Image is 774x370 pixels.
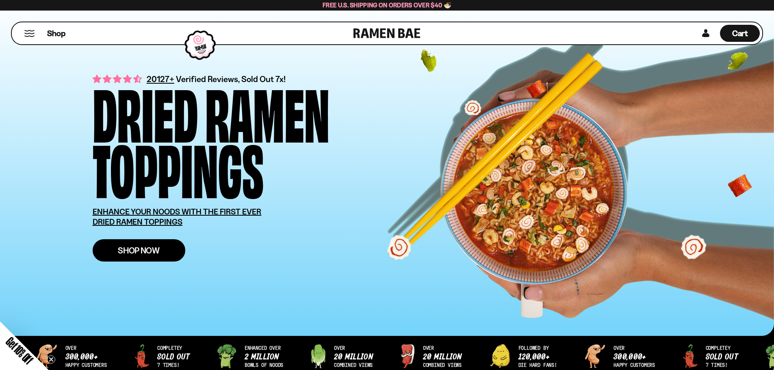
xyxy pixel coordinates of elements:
[118,246,160,255] span: Shop Now
[720,22,760,44] div: Cart
[93,83,198,139] div: Dried
[93,207,262,227] u: ENHANCE YOUR NOODS WITH THE FIRST EVER DRIED RAMEN TOPPINGS
[24,30,35,37] button: Mobile Menu Trigger
[93,139,264,195] div: Toppings
[205,83,330,139] div: Ramen
[732,28,748,38] span: Cart
[47,355,55,364] button: Close teaser
[323,1,451,9] span: Free U.S. Shipping on Orders over $40 🍜
[93,239,185,262] a: Shop Now
[47,28,65,39] span: Shop
[4,335,35,366] span: Get 10% Off
[47,25,65,42] a: Shop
